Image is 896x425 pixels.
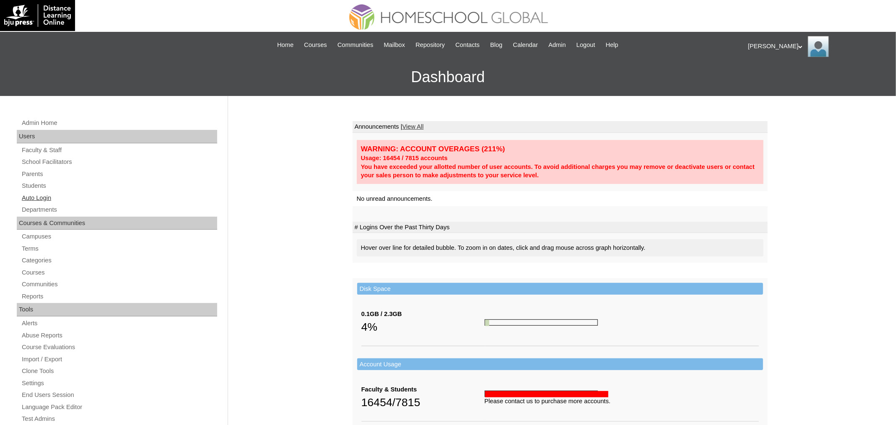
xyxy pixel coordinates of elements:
[21,267,217,278] a: Courses
[572,40,600,50] a: Logout
[606,40,618,50] span: Help
[509,40,542,50] a: Calendar
[21,205,217,215] a: Departments
[513,40,538,50] span: Calendar
[486,40,506,50] a: Blog
[21,279,217,290] a: Communities
[273,40,298,50] a: Home
[4,4,71,27] img: logo-white.png
[21,366,217,376] a: Clone Tools
[361,163,759,180] div: You have exceeded your allotted number of user accounts. To avoid additional charges you may remo...
[361,155,448,161] strong: Usage: 16454 / 7815 accounts
[808,36,829,57] img: Ariane Ebuen
[21,193,217,203] a: Auto Login
[21,291,217,302] a: Reports
[277,40,293,50] span: Home
[357,239,764,257] div: Hover over line for detailed bubble. To zoom in on dates, click and drag mouse across graph horiz...
[384,40,405,50] span: Mailbox
[333,40,378,50] a: Communities
[361,310,485,319] div: 0.1GB / 2.3GB
[361,144,759,154] div: WARNING: ACCOUNT OVERAGES (211%)
[402,123,423,130] a: View All
[21,342,217,352] a: Course Evaluations
[4,58,892,96] h3: Dashboard
[338,40,374,50] span: Communities
[300,40,331,50] a: Courses
[485,397,759,406] div: Please contact us to purchase more accounts.
[304,40,327,50] span: Courses
[21,402,217,412] a: Language Pack Editor
[411,40,449,50] a: Repository
[361,385,485,394] div: Faculty & Students
[357,283,763,295] td: Disk Space
[21,330,217,341] a: Abuse Reports
[21,378,217,389] a: Settings
[17,130,217,143] div: Users
[21,157,217,167] a: School Facilitators
[380,40,410,50] a: Mailbox
[17,217,217,230] div: Courses & Communities
[17,303,217,316] div: Tools
[21,145,217,155] a: Faculty & Staff
[353,191,768,207] td: No unread announcements.
[416,40,445,50] span: Repository
[544,40,570,50] a: Admin
[361,319,485,335] div: 4%
[455,40,480,50] span: Contacts
[21,118,217,128] a: Admin Home
[353,222,768,233] td: # Logins Over the Past Thirty Days
[602,40,623,50] a: Help
[21,231,217,242] a: Campuses
[21,181,217,191] a: Students
[451,40,484,50] a: Contacts
[21,318,217,329] a: Alerts
[361,394,485,411] div: 16454/7815
[21,390,217,400] a: End Users Session
[357,358,763,371] td: Account Usage
[748,36,888,57] div: [PERSON_NAME]
[21,169,217,179] a: Parents
[353,121,768,133] td: Announcements |
[21,255,217,266] a: Categories
[21,354,217,365] a: Import / Export
[577,40,595,50] span: Logout
[548,40,566,50] span: Admin
[490,40,502,50] span: Blog
[21,414,217,424] a: Test Admins
[21,244,217,254] a: Terms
